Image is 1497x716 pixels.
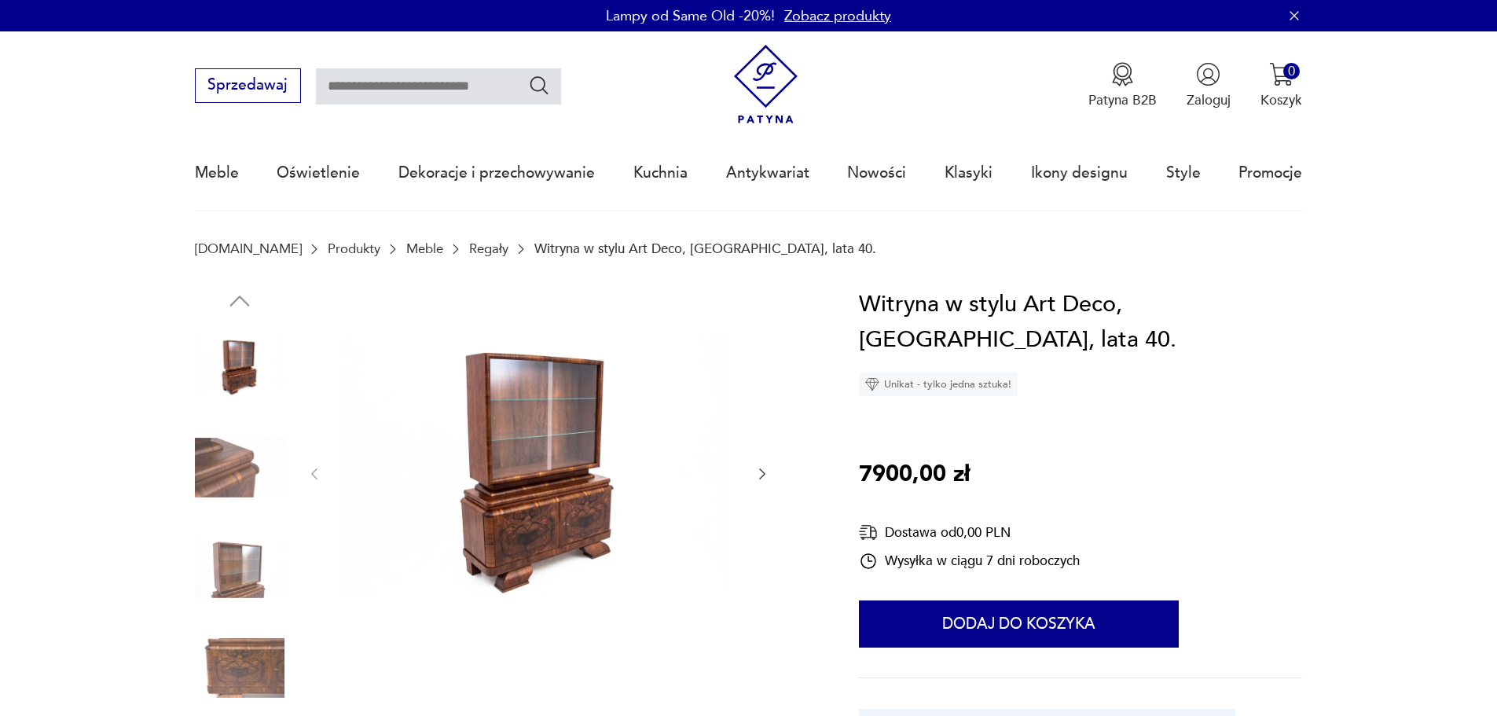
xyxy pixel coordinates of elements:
img: Ikona medalu [1110,62,1135,86]
img: Patyna - sklep z meblami i dekoracjami vintage [726,45,805,124]
a: Oświetlenie [277,137,360,209]
a: Nowości [847,137,906,209]
button: Sprzedawaj [195,68,301,103]
div: 0 [1283,63,1300,79]
p: Koszyk [1260,91,1302,109]
button: Patyna B2B [1088,62,1157,109]
p: 7900,00 zł [859,457,970,493]
img: Ikona diamentu [865,377,879,391]
button: 0Koszyk [1260,62,1302,109]
div: Dostawa od 0,00 PLN [859,523,1080,542]
a: Produkty [328,241,380,256]
a: Ikony designu [1031,137,1128,209]
a: Antykwariat [726,137,809,209]
img: Zdjęcie produktu Witryna w stylu Art Deco, Polska, lata 40. [195,423,284,512]
a: Regały [469,241,508,256]
img: Zdjęcie produktu Witryna w stylu Art Deco, Polska, lata 40. [195,323,284,413]
p: Witryna w stylu Art Deco, [GEOGRAPHIC_DATA], lata 40. [534,241,876,256]
a: Zobacz produkty [784,6,891,26]
div: Wysyłka w ciągu 7 dni roboczych [859,552,1080,571]
a: Sprzedawaj [195,80,301,93]
img: Ikona dostawy [859,523,878,542]
h1: Witryna w stylu Art Deco, [GEOGRAPHIC_DATA], lata 40. [859,287,1302,358]
a: Meble [406,241,443,256]
button: Szukaj [528,74,551,97]
a: Kuchnia [633,137,688,209]
a: [DOMAIN_NAME] [195,241,302,256]
a: Style [1166,137,1201,209]
a: Ikona medaluPatyna B2B [1088,62,1157,109]
a: Klasyki [945,137,992,209]
div: Unikat - tylko jedna sztuka! [859,373,1018,396]
a: Meble [195,137,239,209]
p: Lampy od Same Old -20%! [606,6,775,26]
button: Dodaj do koszyka [859,600,1179,648]
a: Promocje [1238,137,1302,209]
button: Zaloguj [1187,62,1231,109]
p: Patyna B2B [1088,91,1157,109]
img: Ikona koszyka [1269,62,1293,86]
img: Zdjęcie produktu Witryna w stylu Art Deco, Polska, lata 40. [195,523,284,613]
a: Dekoracje i przechowywanie [398,137,595,209]
img: Ikonka użytkownika [1196,62,1220,86]
p: Zaloguj [1187,91,1231,109]
img: Zdjęcie produktu Witryna w stylu Art Deco, Polska, lata 40. [342,287,736,659]
img: Zdjęcie produktu Witryna w stylu Art Deco, Polska, lata 40. [195,623,284,713]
